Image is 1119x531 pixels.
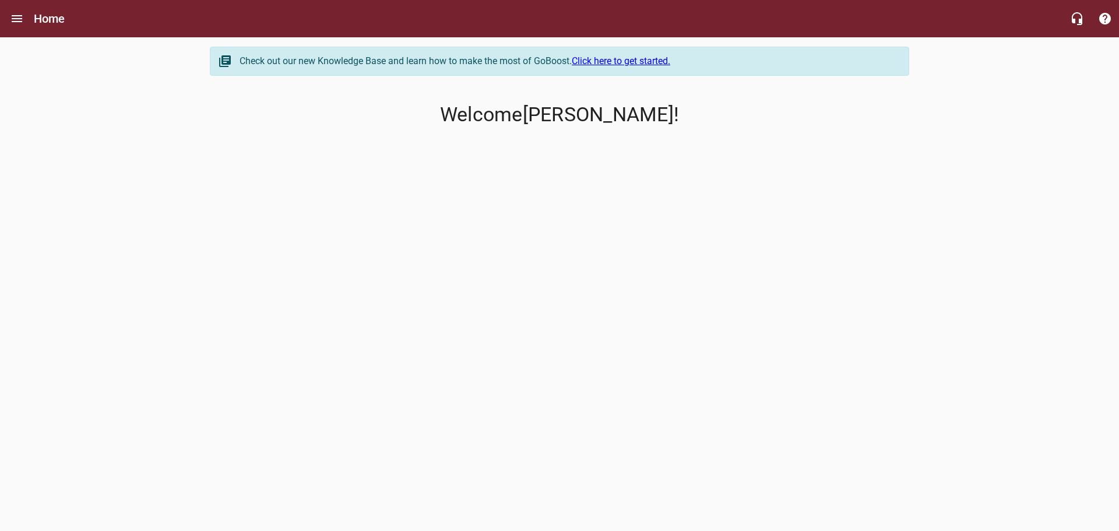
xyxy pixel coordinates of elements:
a: Click here to get started. [572,55,670,66]
h6: Home [34,9,65,28]
button: Open drawer [3,5,31,33]
button: Live Chat [1063,5,1091,33]
button: Support Portal [1091,5,1119,33]
p: Welcome [PERSON_NAME] ! [210,103,909,126]
div: Check out our new Knowledge Base and learn how to make the most of GoBoost. [240,54,897,68]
